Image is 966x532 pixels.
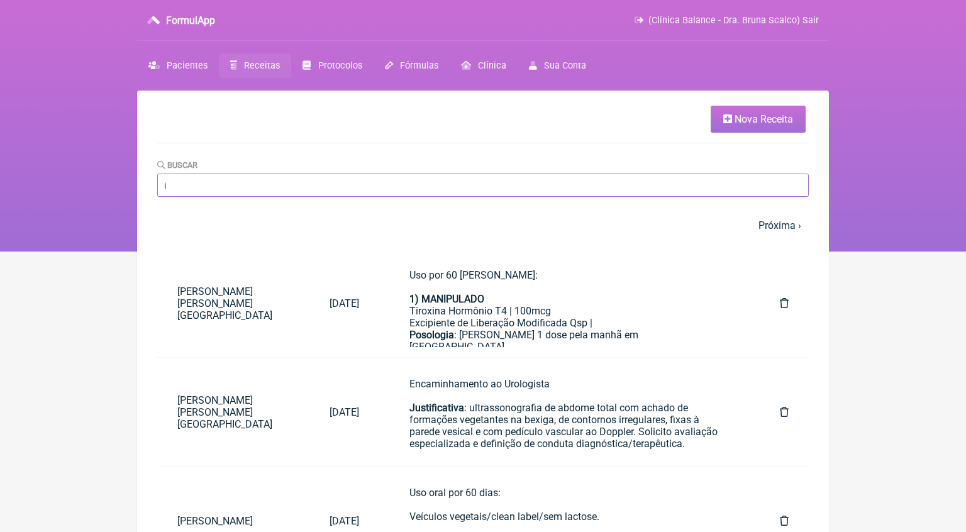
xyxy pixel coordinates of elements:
[157,174,809,197] input: Paciente ou conteúdo da fórmula
[409,317,730,329] div: Excipiente de Liberação Modificada Qsp |
[167,60,208,71] span: Pacientes
[409,402,464,414] strong: Justificativa
[219,53,291,78] a: Receitas
[157,160,197,170] label: Buscar
[137,53,219,78] a: Pacientes
[450,53,518,78] a: Clínica
[389,259,750,347] a: Uso por 60 [PERSON_NAME]:1) MANIPULADOTiroxina Hormônio T4 | 100mcgExcipiente de Liberação Modifi...
[648,15,819,26] span: (Clínica Balance - Dra. Bruna Scalco) Sair
[735,113,793,125] span: Nova Receita
[635,15,819,26] a: (Clínica Balance - Dra. Bruna Scalco) Sair
[166,14,215,26] h3: FormulApp
[409,329,454,341] strong: Posologia
[309,287,379,319] a: [DATE]
[157,212,809,239] nav: pager
[157,384,309,440] a: [PERSON_NAME] [PERSON_NAME] [GEOGRAPHIC_DATA]
[291,53,373,78] a: Protocolos
[518,53,597,78] a: Sua Conta
[544,60,586,71] span: Sua Conta
[389,368,750,456] a: Encaminhamento ao UrologistaJustificativa: ultrassonografia de abdome total com achado de formaçõ...
[374,53,450,78] a: Fórmulas
[409,269,730,281] div: Uso por 60 [PERSON_NAME]:
[478,60,506,71] span: Clínica
[409,378,730,485] div: Encaminhamento ao Urologista : ultrassonografia de abdome total com achado de formações vegetante...
[400,60,438,71] span: Fórmulas
[244,60,280,71] span: Receitas
[409,329,730,389] div: : [PERSON_NAME] 1 dose pela manhã em [GEOGRAPHIC_DATA]. Triiodotironina [MEDICAL_DATA] | 10mcg
[157,275,309,331] a: [PERSON_NAME] [PERSON_NAME] [GEOGRAPHIC_DATA]
[758,219,801,231] a: Próxima ›
[318,60,362,71] span: Protocolos
[309,396,379,428] a: [DATE]
[711,106,806,133] a: Nova Receita
[409,305,730,317] div: Tiroxina Hormônio T4 | 100mcg
[409,293,484,305] strong: 1) MANIPULADO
